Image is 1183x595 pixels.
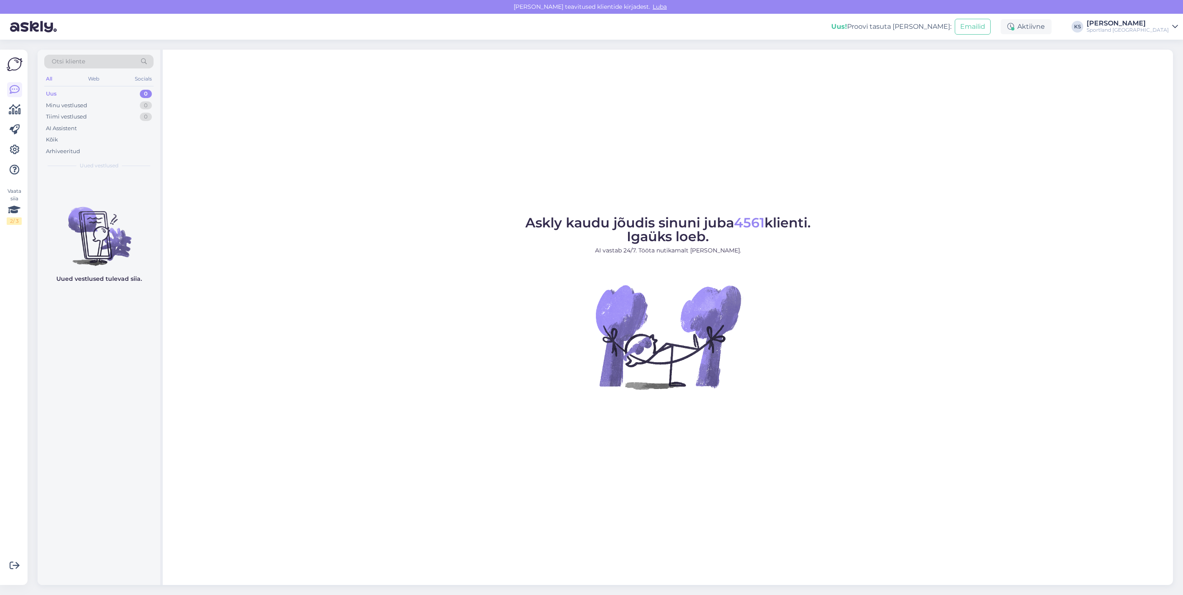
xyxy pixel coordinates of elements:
div: Aktiivne [1001,19,1052,34]
div: 0 [140,90,152,98]
img: Askly Logo [7,56,23,72]
div: Uus [46,90,57,98]
div: 2 / 3 [7,217,22,225]
a: [PERSON_NAME]Sportland [GEOGRAPHIC_DATA] [1087,20,1178,33]
div: KS [1072,21,1083,33]
span: Askly kaudu jõudis sinuni juba klienti. Igaüks loeb. [525,214,811,245]
span: Uued vestlused [80,162,119,169]
div: Socials [133,73,154,84]
img: No chats [38,192,160,267]
div: Vaata siia [7,187,22,225]
div: [PERSON_NAME] [1087,20,1169,27]
div: Kõik [46,136,58,144]
div: All [44,73,54,84]
div: Minu vestlused [46,101,87,110]
div: Arhiveeritud [46,147,80,156]
div: Tiimi vestlused [46,113,87,121]
p: AI vastab 24/7. Tööta nutikamalt [PERSON_NAME]. [525,246,811,255]
img: No Chat active [593,262,743,412]
div: Proovi tasuta [PERSON_NAME]: [831,22,951,32]
div: AI Assistent [46,124,77,133]
div: 0 [140,113,152,121]
button: Emailid [955,19,991,35]
span: Luba [650,3,669,10]
div: 0 [140,101,152,110]
span: Otsi kliente [52,57,85,66]
b: Uus! [831,23,847,30]
span: 4561 [734,214,764,231]
div: Web [86,73,101,84]
div: Sportland [GEOGRAPHIC_DATA] [1087,27,1169,33]
p: Uued vestlused tulevad siia. [56,275,142,283]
